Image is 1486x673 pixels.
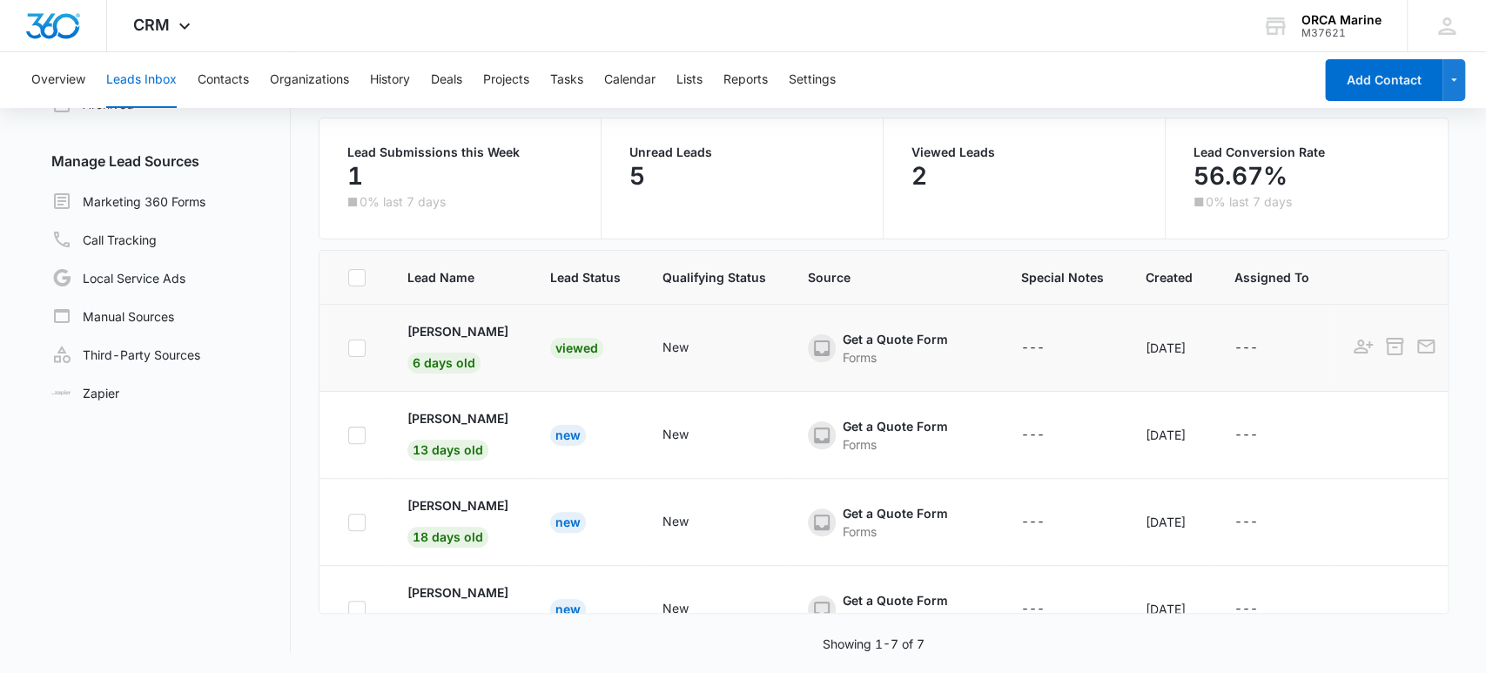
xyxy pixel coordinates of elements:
button: Leads Inbox [106,52,177,108]
button: Add Contact [1325,59,1442,101]
div: - - Select to Edit Field [1021,425,1076,446]
span: Assigned To [1234,268,1309,286]
div: --- [1021,425,1045,446]
a: Call Tracking [51,229,157,250]
span: Lead Status [550,268,621,286]
button: Contacts [198,52,249,108]
span: CRM [133,16,170,34]
span: 13 days old [407,440,488,461]
div: [DATE] [1146,339,1193,357]
p: 0% last 7 days [360,196,446,208]
div: - - Select to Edit Field [662,512,720,533]
a: Third-Party Sources [51,344,200,365]
button: Organizations [270,52,349,108]
p: 0% last 7 days [1206,196,1292,208]
div: - - Select to Edit Field [1234,512,1289,533]
div: - - Select to Edit Field [662,338,720,359]
div: Get a Quote Form [843,591,948,609]
button: Call [1445,334,1469,359]
div: [DATE] [1146,513,1193,531]
div: - - Select to Edit Field [808,417,979,454]
button: Calendar [604,52,656,108]
div: --- [1234,338,1258,359]
div: - - Select to Edit Field [1234,338,1289,359]
a: Archived [51,93,134,114]
p: Showing 1-7 of 7 [822,635,924,653]
p: [PERSON_NAME] [407,322,508,340]
span: Lead Name [407,268,508,286]
div: - - Select to Edit Field [1234,599,1289,620]
div: - - Select to Edit Field [1021,338,1076,359]
button: Reports [723,52,768,108]
div: New [550,425,586,446]
div: Get a Quote Form [843,504,948,522]
div: Viewed [550,338,603,359]
div: New [662,338,689,356]
button: Email [1414,334,1438,359]
a: New [550,602,586,616]
span: Created [1146,268,1193,286]
div: New [550,512,586,533]
a: Marketing 360 Forms [51,191,205,212]
a: Viewed [550,340,603,355]
div: - - Select to Edit Field [1021,512,1076,533]
div: New [550,599,586,620]
a: Zapier [51,384,119,402]
div: Forms [843,522,948,541]
button: Overview [31,52,85,108]
button: Archive [1382,334,1407,359]
a: New [550,427,586,442]
div: Get a Quote Form [843,417,948,435]
button: Projects [483,52,529,108]
a: [PERSON_NAME]57 days old [407,583,508,631]
div: New [662,425,689,443]
div: Forms [843,435,948,454]
div: --- [1021,512,1045,533]
p: Viewed Leads [911,146,1137,158]
span: Special Notes [1021,268,1104,286]
p: [PERSON_NAME] [407,409,508,427]
div: - - Select to Edit Field [808,591,979,628]
h3: Manage Lead Sources [37,151,291,172]
div: - - Select to Edit Field [808,330,979,367]
p: [PERSON_NAME] [407,583,508,602]
div: - - Select to Edit Field [1021,599,1076,620]
div: [DATE] [1146,426,1193,444]
button: History [370,52,410,108]
p: Lead Conversion Rate [1194,146,1420,158]
a: [PERSON_NAME]6 days old [407,322,508,370]
p: 1 [347,162,363,190]
div: --- [1234,599,1258,620]
span: Source [808,268,979,286]
button: Deals [431,52,462,108]
div: New [662,512,689,530]
a: Manual Sources [51,306,174,326]
a: [PERSON_NAME]18 days old [407,496,508,544]
div: --- [1021,599,1045,620]
button: Add as Contact [1351,334,1375,359]
div: Get a Quote Form [843,330,948,348]
div: New [662,599,689,617]
a: Call [1445,345,1469,360]
p: [PERSON_NAME] [407,496,508,515]
div: account name [1301,13,1382,27]
span: Qualifying Status [662,268,766,286]
div: - - Select to Edit Field [808,504,979,541]
div: - - Select to Edit Field [662,599,720,620]
div: Forms [843,348,948,367]
div: [DATE] [1146,600,1193,618]
div: --- [1021,338,1045,359]
p: 5 [629,162,645,190]
div: - - Select to Edit Field [1234,425,1289,446]
div: - - Select to Edit Field [662,425,720,446]
button: Settings [789,52,836,108]
div: --- [1234,512,1258,533]
button: Tasks [550,52,583,108]
p: 2 [911,162,927,190]
div: Forms [843,609,948,628]
p: Lead Submissions this Week [347,146,573,158]
span: 6 days old [407,353,481,374]
p: Unread Leads [629,146,855,158]
a: Local Service Ads [51,267,185,288]
a: New [550,515,586,529]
